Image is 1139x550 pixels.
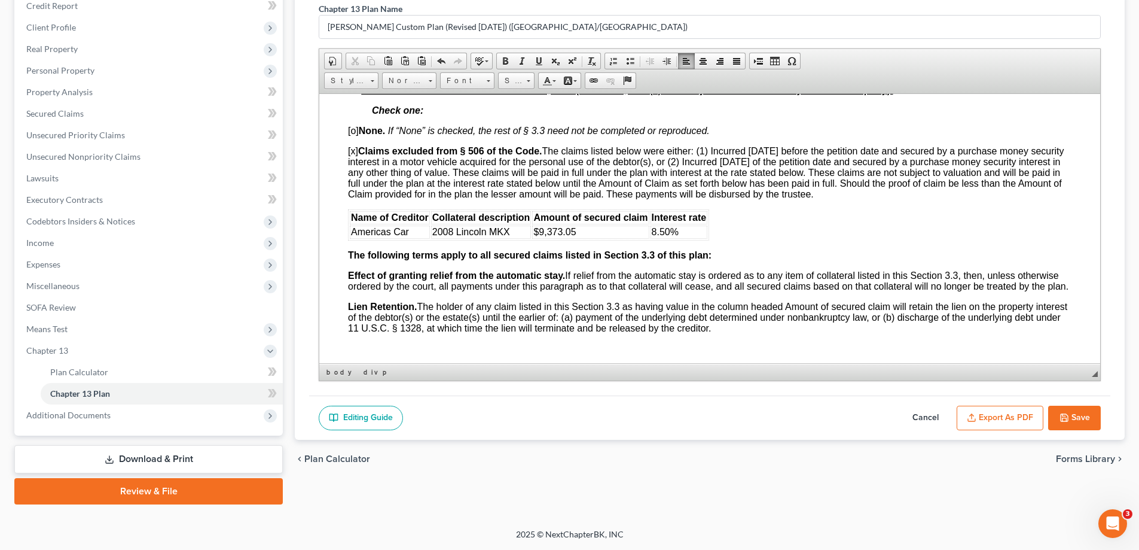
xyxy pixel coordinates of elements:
a: body element [324,366,360,378]
a: Chapter 13 Plan [41,383,283,405]
iframe: Rich Text Editor, document-ckeditor [319,94,1100,363]
a: Italic [514,53,530,69]
span: Miscellaneous [26,281,80,291]
span: Plan Calculator [304,454,370,464]
span: Unsecured Nonpriority Claims [26,151,141,162]
a: Paste [380,53,396,69]
a: Insert Special Character [783,53,800,69]
a: Background Color [560,73,581,89]
span: Forms Library [1056,454,1115,464]
span: Font [441,73,483,89]
i: chevron_left [295,454,304,464]
button: Cancel [899,406,952,431]
a: Anchor [619,73,636,89]
strong: Effect of granting relief from the automatic stay. [29,177,246,187]
a: Download & Print [14,445,283,473]
a: Insert Page Break for Printing [750,53,767,69]
a: Text Color [539,73,560,89]
span: Income [26,238,54,248]
a: Size [498,72,535,89]
a: Undo [433,53,450,69]
label: Chapter 13 Plan Name [319,2,402,15]
a: Subscript [547,53,564,69]
a: Unlink [602,73,619,89]
span: Interest rate [332,118,387,129]
iframe: Intercom live chat [1098,509,1127,538]
span: Styles [325,73,367,89]
span: Resize [1092,371,1098,377]
a: Paste as plain text [396,53,413,69]
a: Copy [363,53,380,69]
a: Unsecured Nonpriority Claims [17,146,283,168]
span: Americas Car [32,133,90,143]
a: Insert/Remove Bulleted List [622,53,639,69]
span: SOFA Review [26,302,76,312]
span: Means Test [26,324,68,334]
button: Save [1048,406,1101,431]
a: Spell Checker [471,53,492,69]
a: Redo [450,53,466,69]
span: 3 [1123,509,1132,519]
i: chevron_right [1115,454,1125,464]
a: Property Analysis [17,81,283,103]
a: Styles [324,72,378,89]
a: Editing Guide [319,406,403,431]
a: Review & File [14,478,283,505]
strong: The following terms apply to all secured claims listed in Section 3.3 of this plan: [29,156,392,166]
span: Plan Calculator [50,367,108,377]
a: Link [585,73,602,89]
a: Secured Claims [17,103,283,124]
span: If relief from the automatic stay is ordered as to any item of collateral listed in this Section ... [29,177,749,197]
span: Normal [383,73,425,89]
span: Secured Claims [26,108,84,118]
a: Paste from Word [413,53,430,69]
a: Increase Indent [658,53,675,69]
span: 2008 Lincoln MKX [113,133,191,143]
span: Expenses [26,259,60,269]
a: Plan Calculator [41,361,283,383]
span: Property Analysis [26,87,93,97]
span: Executory Contracts [26,195,103,205]
div: 2025 © NextChapterBK, INC [229,528,911,550]
a: Cut [346,53,363,69]
button: Forms Library chevron_right [1056,454,1125,464]
a: Font [440,72,494,89]
strong: Lien Retention. [29,208,98,218]
a: Underline [530,53,547,69]
span: 8.50% [332,133,359,143]
a: Center [695,53,712,69]
a: Insert/Remove Numbered List [605,53,622,69]
span: Size [499,73,523,89]
a: Decrease Indent [642,53,658,69]
span: The holder of any claim listed in this Section 3.3 as having value in the column headed Amount of... [29,208,748,239]
span: Personal Property [26,65,94,75]
a: Align Left [678,53,695,69]
a: Normal [382,72,436,89]
a: div element [361,366,379,378]
a: Bold [497,53,514,69]
a: Align Right [712,53,728,69]
a: Table [767,53,783,69]
a: Superscript [564,53,581,69]
a: Document Properties [325,53,341,69]
button: chevron_left Plan Calculator [295,454,370,464]
span: Credit Report [26,1,78,11]
span: Additional Documents [26,410,111,420]
button: Export as PDF [957,406,1043,431]
a: Remove Format [584,53,600,69]
a: Unsecured Priority Claims [17,124,283,146]
a: Executory Contracts [17,189,283,211]
span: $9,373.05 [214,133,256,143]
span: Unsecured Priority Claims [26,130,125,140]
a: SOFA Review [17,297,283,318]
span: Codebtors Insiders & Notices [26,216,135,226]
